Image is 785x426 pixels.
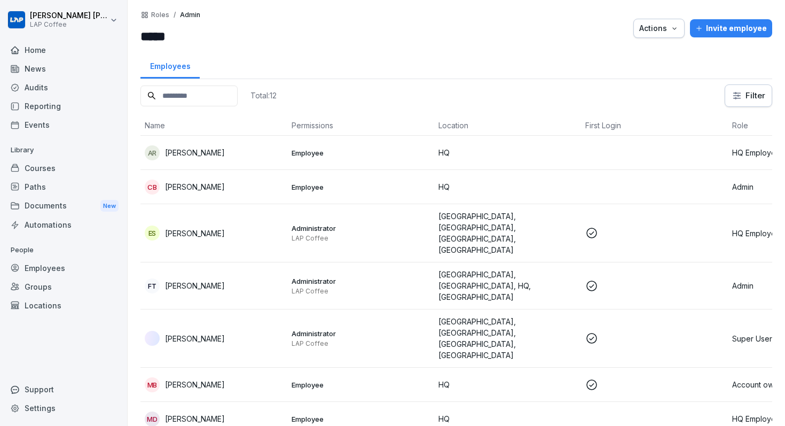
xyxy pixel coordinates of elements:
[292,234,430,243] p: LAP Coffee
[5,97,122,115] a: Reporting
[292,414,430,424] p: Employee
[180,11,200,19] p: Admin
[5,78,122,97] a: Audits
[5,296,122,315] a: Locations
[292,182,430,192] p: Employee
[292,339,430,348] p: LAP Coffee
[145,278,160,293] div: FT
[438,413,577,424] p: HQ
[639,22,679,34] div: Actions
[165,333,225,344] p: [PERSON_NAME]
[145,145,160,160] div: AR
[5,115,122,134] a: Events
[633,19,685,38] button: Actions
[30,11,108,20] p: [PERSON_NAME] [PERSON_NAME]
[174,11,176,19] p: /
[438,379,577,390] p: HQ
[145,226,160,241] div: ES
[100,200,119,212] div: New
[5,380,122,399] div: Support
[292,148,430,158] p: Employee
[140,51,200,79] a: Employees
[695,22,767,34] div: Invite employee
[5,196,122,216] a: DocumentsNew
[434,115,581,136] th: Location
[165,280,225,291] p: [PERSON_NAME]
[292,287,430,296] p: LAP Coffee
[165,379,225,390] p: [PERSON_NAME]
[5,215,122,234] a: Automations
[145,331,160,346] img: pzmovlt0a9qah1ja04beo1a0.png
[292,380,430,390] p: Employee
[292,329,430,338] p: Administrator
[690,19,772,37] button: Invite employee
[5,399,122,417] a: Settings
[165,228,225,239] p: [PERSON_NAME]
[165,181,225,192] p: [PERSON_NAME]
[145,377,160,392] div: MB
[151,11,169,19] a: Roles
[165,413,225,424] p: [PERSON_NAME]
[5,259,122,277] a: Employees
[292,223,430,233] p: Administrator
[5,159,122,177] a: Courses
[732,90,765,101] div: Filter
[5,59,122,78] a: News
[438,211,577,255] p: [GEOGRAPHIC_DATA], [GEOGRAPHIC_DATA], [GEOGRAPHIC_DATA], [GEOGRAPHIC_DATA]
[438,147,577,158] p: HQ
[581,115,728,136] th: First Login
[438,181,577,192] p: HQ
[292,276,430,286] p: Administrator
[5,142,122,159] p: Library
[5,242,122,259] p: People
[287,115,434,136] th: Permissions
[438,269,577,303] p: [GEOGRAPHIC_DATA], [GEOGRAPHIC_DATA], HQ, [GEOGRAPHIC_DATA]
[165,147,225,158] p: [PERSON_NAME]
[145,180,160,195] div: CB
[5,177,122,196] a: Paths
[5,196,122,216] div: Documents
[5,277,122,296] a: Groups
[725,85,772,106] button: Filter
[140,115,287,136] th: Name
[5,41,122,59] a: Home
[438,316,577,361] p: [GEOGRAPHIC_DATA], [GEOGRAPHIC_DATA], [GEOGRAPHIC_DATA], [GEOGRAPHIC_DATA]
[30,21,108,28] p: LAP Coffee
[250,90,277,100] p: Total: 12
